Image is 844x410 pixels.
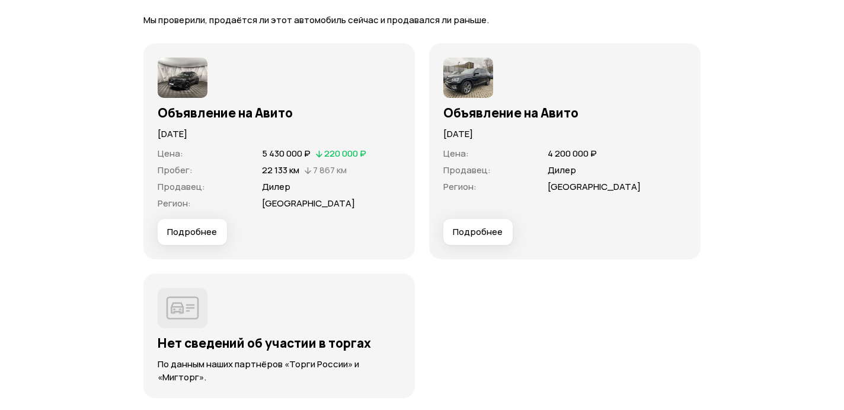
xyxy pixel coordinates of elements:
span: Цена : [443,147,469,160]
span: Продавец : [158,180,205,193]
span: Регион : [158,197,191,209]
p: Мы проверили, продаётся ли этот автомобиль сейчас и продавался ли раньше. [143,14,701,27]
span: Продавец : [443,164,491,176]
span: 5 430 000 ₽ [262,147,311,160]
span: Регион : [443,180,477,193]
h3: Нет сведений об участии в торгах [158,335,401,351]
span: 22 133 км [262,164,299,176]
span: Подробнее [453,226,503,238]
span: 7 867 км [313,164,347,176]
span: Пробег : [158,164,193,176]
span: Подробнее [167,226,217,238]
span: Дилер [548,164,576,176]
span: 4 200 000 ₽ [548,147,597,160]
button: Подробнее [158,219,227,245]
span: Дилер [262,180,290,193]
p: [DATE] [158,128,401,141]
h3: Объявление на Авито [443,105,686,120]
span: [GEOGRAPHIC_DATA] [548,180,641,193]
button: Подробнее [443,219,513,245]
h3: Объявление на Авито [158,105,401,120]
span: [GEOGRAPHIC_DATA] [262,197,355,209]
span: Цена : [158,147,183,160]
p: По данным наших партнёров «Торги России» и «Мигторг». [158,358,401,384]
span: 220 000 ₽ [324,147,366,160]
p: [DATE] [443,128,686,141]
